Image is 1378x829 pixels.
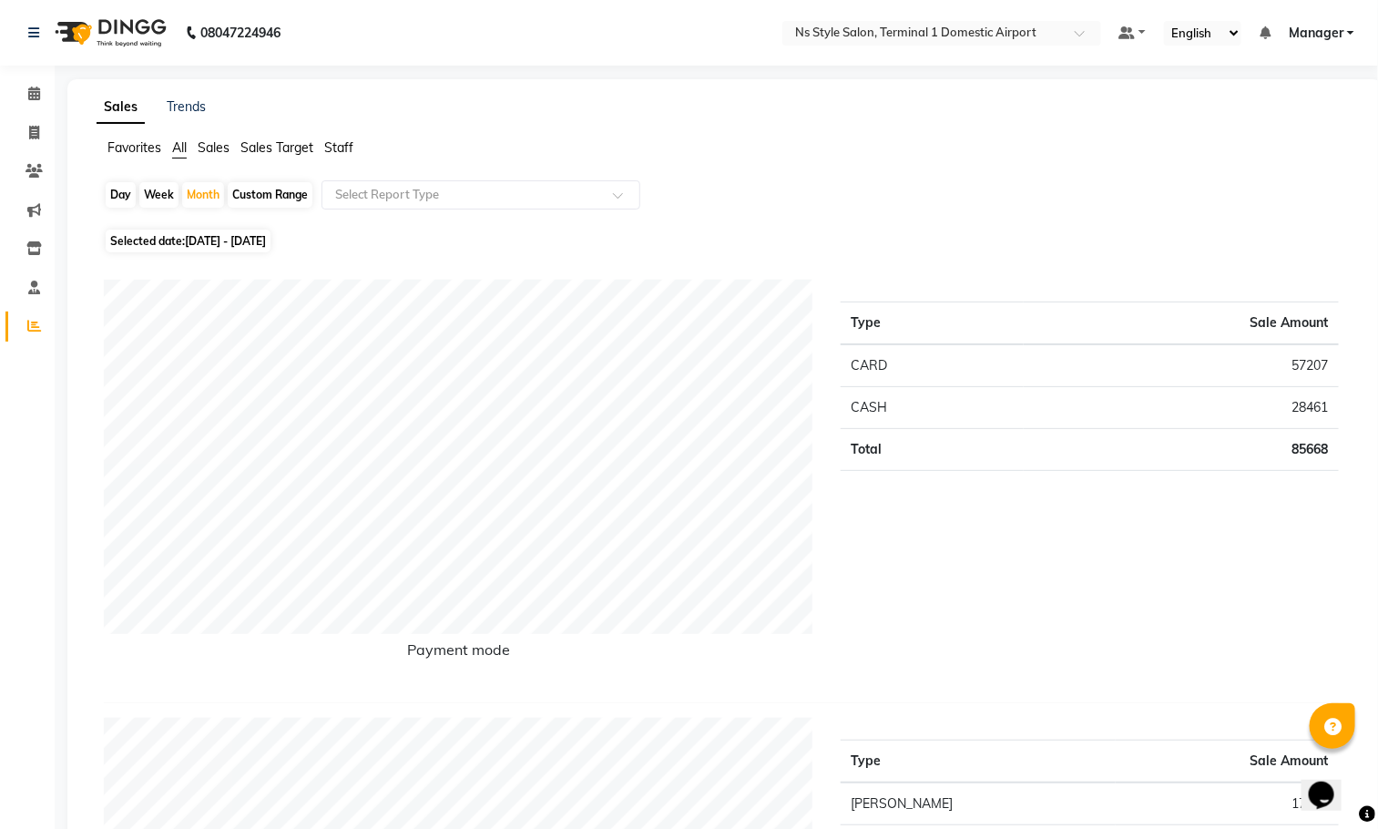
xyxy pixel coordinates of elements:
iframe: chat widget [1301,756,1360,811]
th: Type [841,741,1117,783]
img: logo [46,7,171,58]
th: Sale Amount [1116,741,1339,783]
span: Favorites [107,139,161,156]
span: [DATE] - [DATE] [185,234,266,248]
div: Custom Range [228,182,312,208]
td: 17346 [1116,783,1339,825]
td: 85668 [1024,429,1339,471]
td: 57207 [1024,344,1339,387]
a: Sales [97,91,145,124]
td: Total [841,429,1024,471]
td: CARD [841,344,1024,387]
div: Day [106,182,136,208]
span: All [172,139,187,156]
span: Selected date: [106,230,270,252]
span: Staff [324,139,353,156]
td: [PERSON_NAME] [841,783,1117,825]
span: Manager [1289,24,1343,43]
span: Sales [198,139,230,156]
th: Sale Amount [1024,302,1339,345]
td: 28461 [1024,387,1339,429]
th: Type [841,302,1024,345]
td: CASH [841,387,1024,429]
h6: Payment mode [104,641,813,666]
div: Month [182,182,224,208]
a: Trends [167,98,206,115]
b: 08047224946 [200,7,281,58]
div: Week [139,182,179,208]
span: Sales Target [240,139,313,156]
